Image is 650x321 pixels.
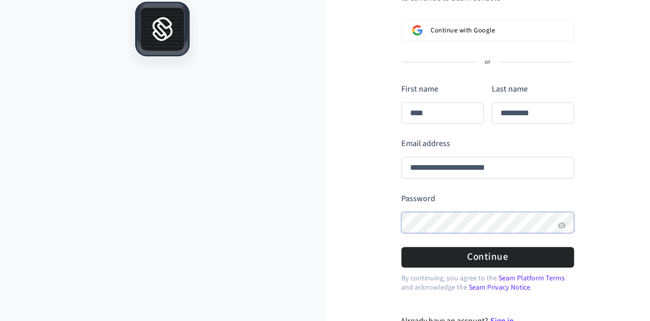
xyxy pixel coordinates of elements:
label: Password [401,193,435,204]
a: Seam Platform Terms [498,273,565,283]
span: Continue with Google [431,26,495,34]
a: Seam Privacy Notice [469,282,530,293]
label: First name [401,83,438,95]
p: or [485,58,491,67]
img: Sign in with Google [412,25,422,35]
button: Continue [401,247,574,267]
label: Email address [401,138,450,149]
button: Sign in with GoogleContinue with Google [401,20,574,41]
p: By continuing, you agree to the and acknowledge the . [401,274,574,292]
button: Show password [555,219,568,231]
label: Last name [492,83,528,95]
